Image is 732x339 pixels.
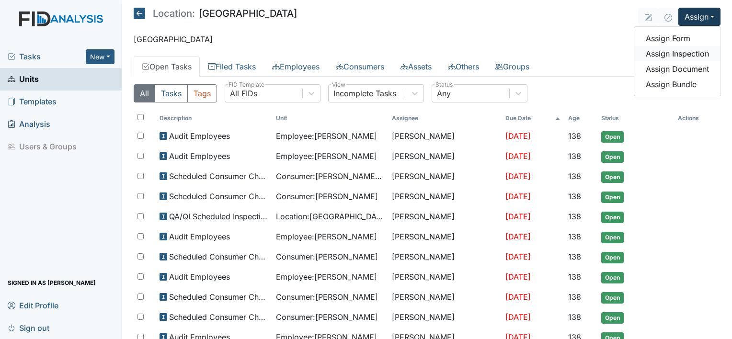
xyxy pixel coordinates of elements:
[601,252,624,263] span: Open
[276,211,384,222] span: Location : [GEOGRAPHIC_DATA]
[272,110,388,126] th: Toggle SortBy
[601,232,624,243] span: Open
[333,88,396,99] div: Incomplete Tasks
[137,114,144,120] input: Toggle All Rows Selected
[134,84,217,102] div: Type filter
[597,110,674,126] th: Toggle SortBy
[634,31,721,46] a: Assign Form
[505,131,531,141] span: [DATE]
[392,56,440,77] a: Assets
[169,271,230,282] span: Audit Employees
[388,187,502,207] td: [PERSON_NAME]
[276,291,378,303] span: Consumer : [PERSON_NAME]
[437,88,451,99] div: Any
[8,72,39,87] span: Units
[388,227,502,247] td: [PERSON_NAME]
[8,94,57,109] span: Templates
[601,312,624,324] span: Open
[169,150,230,162] span: Audit Employees
[634,77,721,92] a: Assign Bundle
[440,56,487,77] a: Others
[505,212,531,221] span: [DATE]
[601,192,624,203] span: Open
[169,191,268,202] span: Scheduled Consumer Chart Review
[8,298,58,313] span: Edit Profile
[388,267,502,287] td: [PERSON_NAME]
[388,126,502,147] td: [PERSON_NAME]
[564,110,597,126] th: Toggle SortBy
[169,211,268,222] span: QA/QI Scheduled Inspection
[86,49,114,64] button: New
[487,56,538,77] a: Groups
[276,271,377,282] span: Employee : [PERSON_NAME]
[200,56,264,77] a: Filed Tasks
[568,232,581,241] span: 138
[8,51,86,62] a: Tasks
[505,312,531,322] span: [DATE]
[388,167,502,187] td: [PERSON_NAME]
[388,207,502,227] td: [PERSON_NAME]
[505,292,531,302] span: [DATE]
[568,131,581,141] span: 138
[505,171,531,181] span: [DATE]
[601,151,624,163] span: Open
[276,231,377,242] span: Employee : [PERSON_NAME]
[230,88,257,99] div: All FIDs
[169,311,268,323] span: Scheduled Consumer Chart Review
[328,56,392,77] a: Consumers
[601,272,624,283] span: Open
[264,56,328,77] a: Employees
[568,272,581,282] span: 138
[276,311,378,323] span: Consumer : [PERSON_NAME]
[505,272,531,282] span: [DATE]
[276,170,384,182] span: Consumer : [PERSON_NAME][GEOGRAPHIC_DATA]
[388,110,502,126] th: Assignee
[134,56,200,77] a: Open Tasks
[505,151,531,161] span: [DATE]
[568,212,581,221] span: 138
[169,231,230,242] span: Audit Employees
[276,150,377,162] span: Employee : [PERSON_NAME]
[601,131,624,143] span: Open
[134,84,155,102] button: All
[169,130,230,142] span: Audit Employees
[568,151,581,161] span: 138
[169,291,268,303] span: Scheduled Consumer Chart Review
[568,171,581,181] span: 138
[388,307,502,328] td: [PERSON_NAME]
[388,247,502,267] td: [PERSON_NAME]
[601,171,624,183] span: Open
[276,191,378,202] span: Consumer : [PERSON_NAME]
[568,252,581,261] span: 138
[388,147,502,167] td: [PERSON_NAME]
[601,212,624,223] span: Open
[388,287,502,307] td: [PERSON_NAME]
[276,251,378,262] span: Consumer : [PERSON_NAME]
[634,46,721,61] a: Assign Inspection
[674,110,721,126] th: Actions
[568,312,581,322] span: 138
[505,232,531,241] span: [DATE]
[634,61,721,77] a: Assign Document
[502,110,564,126] th: Toggle SortBy
[8,117,50,132] span: Analysis
[276,130,377,142] span: Employee : [PERSON_NAME]
[169,170,268,182] span: Scheduled Consumer Chart Review
[156,110,272,126] th: Toggle SortBy
[134,34,721,45] p: [GEOGRAPHIC_DATA]
[678,8,721,26] button: Assign
[187,84,217,102] button: Tags
[601,292,624,304] span: Open
[8,320,49,335] span: Sign out
[155,84,188,102] button: Tasks
[568,292,581,302] span: 138
[134,8,297,19] h5: [GEOGRAPHIC_DATA]
[169,251,268,262] span: Scheduled Consumer Chart Review
[568,192,581,201] span: 138
[153,9,195,18] span: Location:
[505,252,531,261] span: [DATE]
[505,192,531,201] span: [DATE]
[8,275,96,290] span: Signed in as [PERSON_NAME]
